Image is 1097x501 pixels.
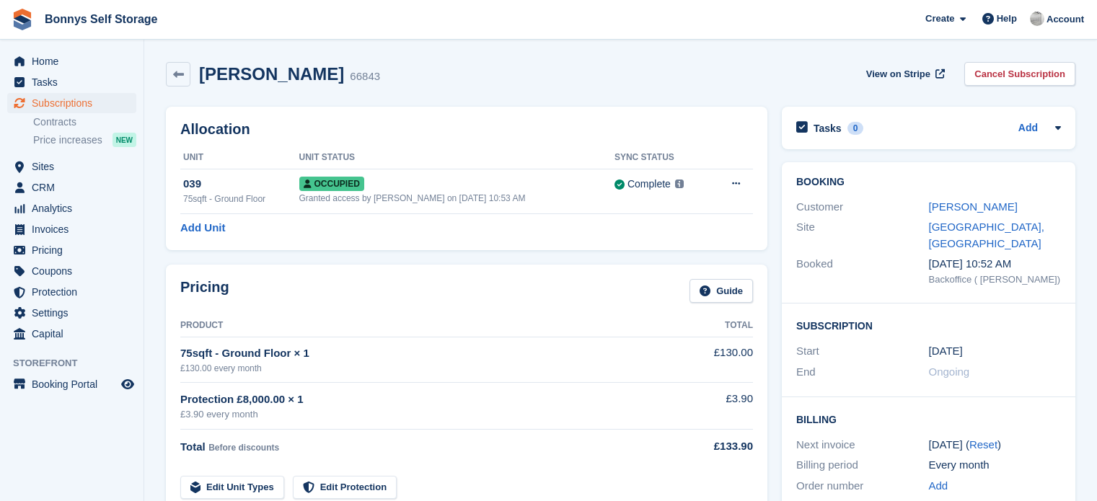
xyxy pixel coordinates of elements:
a: menu [7,93,136,113]
img: stora-icon-8386f47178a22dfd0bd8f6a31ec36ba5ce8667c1dd55bd0f319d3a0aa187defe.svg [12,9,33,30]
a: menu [7,156,136,177]
h2: Booking [796,177,1061,188]
span: Tasks [32,72,118,92]
a: [GEOGRAPHIC_DATA], [GEOGRAPHIC_DATA] [929,221,1044,249]
span: Create [925,12,954,26]
div: Billing period [796,457,929,474]
span: Occupied [299,177,364,191]
th: Product [180,314,665,337]
span: Pricing [32,240,118,260]
span: Total [180,440,206,453]
span: Help [997,12,1017,26]
a: menu [7,219,136,239]
span: Capital [32,324,118,344]
th: Unit [180,146,299,169]
span: Price increases [33,133,102,147]
span: Protection [32,282,118,302]
div: Granted access by [PERSON_NAME] on [DATE] 10:53 AM [299,192,614,205]
a: menu [7,51,136,71]
a: menu [7,177,136,198]
span: Settings [32,303,118,323]
a: Price increases NEW [33,132,136,148]
div: [DATE] ( ) [929,437,1062,453]
a: Add [1018,120,1038,137]
div: NEW [113,133,136,147]
h2: Subscription [796,318,1061,332]
a: Cancel Subscription [964,62,1075,86]
span: Analytics [32,198,118,218]
a: Guide [690,279,753,303]
h2: Tasks [814,122,842,135]
a: Contracts [33,115,136,129]
div: Site [796,219,929,252]
img: icon-info-grey-7440780725fd019a000dd9b08b2336e03edf1995a4989e88bcd33f0948082b44.svg [675,179,684,188]
span: Coupons [32,261,118,281]
a: Edit Unit Types [180,476,284,500]
span: Storefront [13,356,144,371]
th: Total [665,314,753,337]
div: £3.90 every month [180,407,665,422]
span: View on Stripe [866,67,930,81]
div: £130.00 every month [180,362,665,375]
div: Every month [929,457,1062,474]
div: 75sqft - Ground Floor × 1 [180,345,665,362]
a: Preview store [119,376,136,393]
div: [DATE] 10:52 AM [929,256,1062,272]
a: View on Stripe [860,62,948,86]
span: Subscriptions [32,93,118,113]
span: Account [1047,12,1084,27]
h2: Billing [796,412,1061,426]
div: Protection £8,000.00 × 1 [180,391,665,408]
a: menu [7,324,136,344]
div: Order number [796,478,929,495]
div: 0 [847,122,864,135]
span: Sites [32,156,118,177]
h2: Pricing [180,279,229,303]
div: Customer [796,199,929,216]
a: menu [7,261,136,281]
span: Booking Portal [32,374,118,394]
span: Ongoing [929,365,970,378]
img: James Bonny [1030,12,1044,26]
a: Add [929,478,948,495]
div: End [796,364,929,381]
div: £133.90 [665,438,753,455]
div: 039 [183,176,299,192]
div: 66843 [350,68,380,85]
h2: [PERSON_NAME] [199,64,344,84]
a: menu [7,282,136,302]
div: Booked [796,256,929,286]
td: £130.00 [665,337,753,382]
a: Edit Protection [293,476,397,500]
span: Home [32,51,118,71]
th: Unit Status [299,146,614,169]
a: Bonnys Self Storage [39,7,163,31]
td: £3.90 [665,383,753,430]
div: Next invoice [796,437,929,453]
a: menu [7,374,136,394]
div: 75sqft - Ground Floor [183,192,299,205]
div: Complete [627,177,671,192]
a: menu [7,198,136,218]
h2: Allocation [180,121,753,138]
a: menu [7,72,136,92]
a: Reset [969,438,997,451]
th: Sync Status [614,146,711,169]
span: Before discounts [208,443,279,453]
time: 2025-01-01 01:00:00 UTC [929,343,963,360]
span: Invoices [32,219,118,239]
span: CRM [32,177,118,198]
div: Backoffice ( [PERSON_NAME]) [929,272,1062,287]
a: [PERSON_NAME] [929,200,1018,213]
a: menu [7,240,136,260]
a: Add Unit [180,220,225,236]
div: Start [796,343,929,360]
a: menu [7,303,136,323]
